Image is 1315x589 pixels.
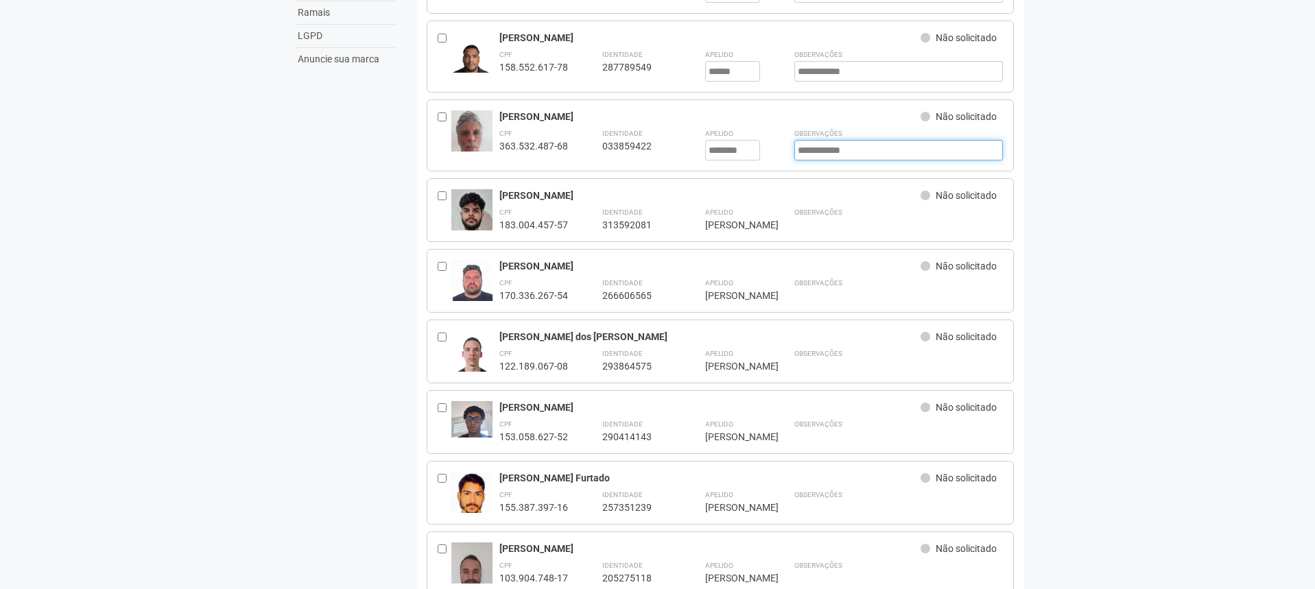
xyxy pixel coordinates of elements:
[794,562,842,569] strong: Observações
[499,491,512,498] strong: CPF
[499,360,568,372] div: 122.189.067-08
[499,130,512,137] strong: CPF
[936,472,997,483] span: Não solicitado
[499,501,568,514] div: 155.387.397-16
[602,279,643,287] strong: Identidade
[499,420,512,428] strong: CPF
[602,61,671,73] div: 287789549
[294,25,396,48] a: LGPD
[794,208,842,216] strong: Observações
[499,140,568,152] div: 363.532.487-68
[451,401,493,437] img: user.jpg
[451,110,493,184] img: user.jpg
[602,130,643,137] strong: Identidade
[602,501,671,514] div: 257351239
[794,350,842,357] strong: Observações
[794,279,842,287] strong: Observações
[602,289,671,302] div: 266606565
[705,289,760,302] div: [PERSON_NAME]
[936,190,997,201] span: Não solicitado
[705,562,733,569] strong: Apelido
[499,110,921,123] div: [PERSON_NAME]
[602,431,671,443] div: 290414143
[705,431,760,443] div: [PERSON_NAME]
[794,130,842,137] strong: Observações
[936,111,997,122] span: Não solicitado
[499,289,568,302] div: 170.336.267-54
[936,402,997,413] span: Não solicitado
[602,562,643,569] strong: Identidade
[602,491,643,498] strong: Identidade
[794,420,842,428] strong: Observações
[499,572,568,584] div: 103.904.748-17
[705,572,760,584] div: [PERSON_NAME]
[499,542,921,555] div: [PERSON_NAME]
[499,350,512,357] strong: CPF
[602,51,643,58] strong: Identidade
[705,350,733,357] strong: Apelido
[602,140,671,152] div: 033859422
[936,331,997,342] span: Não solicitado
[705,219,760,231] div: [PERSON_NAME]
[294,48,396,71] a: Anuncie sua marca
[602,219,671,231] div: 313592081
[705,420,733,428] strong: Apelido
[499,260,921,272] div: [PERSON_NAME]
[499,401,921,413] div: [PERSON_NAME]
[294,1,396,25] a: Ramais
[499,279,512,287] strong: CPF
[705,208,733,216] strong: Apelido
[451,32,493,86] img: user.jpg
[602,572,671,584] div: 205275118
[705,51,733,58] strong: Apelido
[451,472,493,529] img: user.jpg
[794,491,842,498] strong: Observações
[936,261,997,272] span: Não solicitado
[451,260,493,313] img: user.jpg
[602,360,671,372] div: 293864575
[936,32,997,43] span: Não solicitado
[705,501,760,514] div: [PERSON_NAME]
[499,330,921,343] div: [PERSON_NAME] dos [PERSON_NAME]
[451,189,493,244] img: user.jpg
[499,208,512,216] strong: CPF
[705,279,733,287] strong: Apelido
[499,562,512,569] strong: CPF
[705,491,733,498] strong: Apelido
[794,51,842,58] strong: Observações
[499,472,921,484] div: [PERSON_NAME] Furtado
[451,330,493,385] img: user.jpg
[936,543,997,554] span: Não solicitado
[705,130,733,137] strong: Apelido
[499,431,568,443] div: 153.058.627-52
[499,189,921,202] div: [PERSON_NAME]
[602,208,643,216] strong: Identidade
[499,219,568,231] div: 183.004.457-57
[602,420,643,428] strong: Identidade
[705,360,760,372] div: [PERSON_NAME]
[499,32,921,44] div: [PERSON_NAME]
[499,51,512,58] strong: CPF
[499,61,568,73] div: 158.552.617-78
[602,350,643,357] strong: Identidade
